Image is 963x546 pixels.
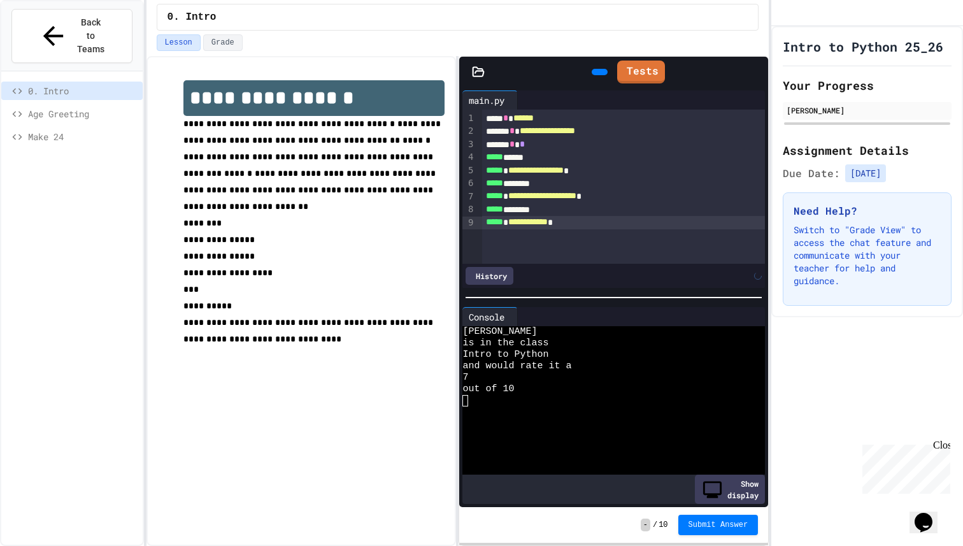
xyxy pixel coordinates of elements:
[641,519,650,531] span: -
[857,440,950,494] iframe: chat widget
[462,217,475,229] div: 9
[462,384,514,395] span: out of 10
[462,90,518,110] div: main.py
[688,520,748,530] span: Submit Answer
[462,177,475,190] div: 6
[653,520,657,530] span: /
[462,125,475,138] div: 2
[157,34,201,51] button: Lesson
[462,326,537,338] span: [PERSON_NAME]
[678,515,759,535] button: Submit Answer
[462,372,468,384] span: 7
[462,307,518,326] div: Console
[168,10,217,25] span: 0. Intro
[11,9,132,63] button: Back to Teams
[617,61,665,83] a: Tests
[462,112,475,125] div: 1
[28,130,138,143] span: Make 24
[462,310,511,324] div: Console
[462,203,475,216] div: 8
[783,38,943,55] h1: Intro to Python 25_26
[794,203,941,219] h3: Need Help?
[695,475,765,504] div: Show display
[462,361,571,372] span: and would rate it a
[783,141,952,159] h2: Assignment Details
[28,107,138,120] span: Age Greeting
[203,34,243,51] button: Grade
[76,16,106,56] span: Back to Teams
[845,164,886,182] span: [DATE]
[462,190,475,203] div: 7
[783,76,952,94] h2: Your Progress
[794,224,941,287] p: Switch to "Grade View" to access the chat feature and communicate with your teacher for help and ...
[5,5,88,81] div: Chat with us now!Close
[462,349,548,361] span: Intro to Python
[659,520,667,530] span: 10
[462,151,475,164] div: 4
[462,338,548,349] span: is in the class
[462,138,475,151] div: 3
[462,164,475,177] div: 5
[787,104,948,116] div: [PERSON_NAME]
[28,84,138,97] span: 0. Intro
[466,267,513,285] div: History
[909,495,950,533] iframe: chat widget
[462,94,511,107] div: main.py
[783,166,840,181] span: Due Date:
